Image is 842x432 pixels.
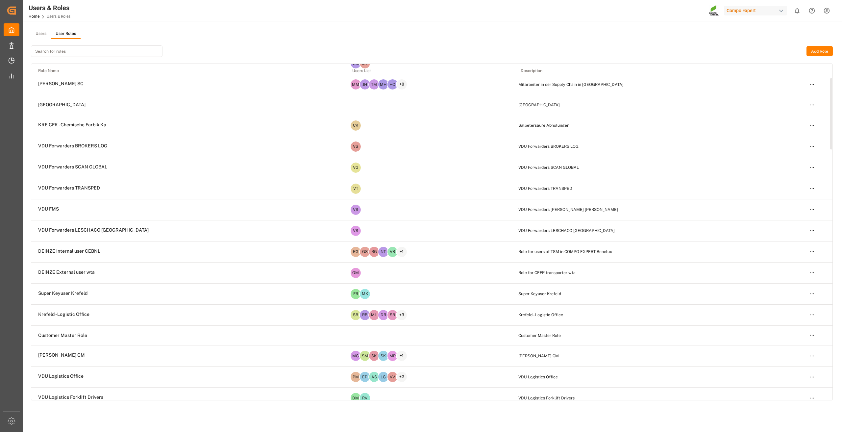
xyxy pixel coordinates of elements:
[369,372,379,382] span: AS
[38,291,87,296] span: Super Keyuser Krefeld
[369,351,379,361] span: SK
[350,288,361,300] button: FR
[359,309,371,321] button: RB
[350,183,361,194] button: VT
[387,350,398,362] button: MP
[368,246,380,258] button: RG
[805,3,819,18] button: Help Center
[350,246,361,258] button: RG
[359,392,371,404] button: RV
[31,29,51,39] button: Users
[350,371,361,383] button: PM
[387,246,398,258] button: VB
[38,394,103,400] span: VDU Logistics Forklift Drivers
[351,372,361,382] span: PM
[369,247,379,257] span: RG
[351,120,361,131] span: CK
[360,289,370,299] span: MK
[514,345,803,367] td: [PERSON_NAME] CM
[724,4,790,17] button: Compo Expert
[368,371,380,383] button: AS
[351,268,361,278] span: GM
[351,289,361,299] span: FR
[514,178,803,199] td: VDU Forwarders TRANSPED
[360,393,370,403] span: RV
[514,304,803,325] td: Krefeld - Logistic Office
[387,351,398,361] span: MP
[387,310,398,320] span: SB
[387,371,398,383] button: VV
[38,102,86,108] span: [GEOGRAPHIC_DATA]
[351,141,361,152] span: VS
[38,248,100,254] span: DEINZE Internal user CEBNL
[351,79,361,89] span: MM
[387,79,398,90] button: HO
[38,352,85,358] span: [PERSON_NAME] CM
[38,81,84,87] span: [PERSON_NAME] SC
[359,79,371,90] button: JH
[38,227,149,233] span: VDU Forwarders LESCHACO [GEOGRAPHIC_DATA]
[360,79,370,89] span: JH
[360,351,370,361] span: SM
[350,141,361,152] button: VS
[514,136,803,157] td: VDU Forwarders BROKERS LOG.
[38,122,106,128] span: KRE CFK - Chemische Farbik Ka
[378,247,388,257] span: NT
[351,351,361,361] span: MG
[351,184,361,194] span: VT
[350,267,361,279] button: GM
[351,247,361,257] span: RG
[378,309,389,321] button: DR
[38,373,84,379] span: VDU Logistics Office
[38,312,89,318] span: Krefeld - Logistic Office
[360,247,370,257] span: GS
[514,220,803,241] td: VDU Forwarders LESCHACO [GEOGRAPHIC_DATA]
[359,246,371,258] button: GS
[400,354,404,358] p: + 1
[359,288,371,300] button: MK
[387,309,398,321] button: SB
[350,309,361,321] button: SB
[29,14,39,19] a: Home
[378,372,388,382] span: LG
[350,392,361,404] button: DM
[31,45,162,57] input: Search for roles
[399,313,404,317] p: + 3
[351,393,361,403] span: DM
[351,205,361,215] span: VS
[514,95,803,115] td: [GEOGRAPHIC_DATA]
[38,206,59,212] span: VDU FMS
[378,351,388,361] span: SK
[369,79,379,89] span: TM
[345,64,514,78] th: Users List
[38,269,95,275] span: DEINZE External user wta
[514,199,803,220] td: VDU Forwarders [PERSON_NAME] [PERSON_NAME]
[38,143,107,149] span: VDU Forwarders BROKERS LOG
[38,164,107,170] span: VDU Forwarders SCAN GLOBAL
[350,79,361,90] button: MM
[790,3,805,18] button: show 0 new notifications
[387,372,398,382] span: VV
[514,241,803,262] td: Role for users of TSM in COMPO EXPERT Benelux
[359,371,371,383] button: EP
[38,333,87,339] span: Customer Master Role
[514,388,803,409] td: VDU Logistics Forklift Drivers
[31,64,345,78] th: Role Name
[514,325,803,345] td: Customer Master Role
[514,262,803,283] td: Role for CEFR transporter wta
[514,367,803,388] td: VDU Logistics Office
[29,3,70,13] div: Users & Roles
[360,310,370,320] span: RB
[368,350,380,362] button: SK
[351,310,361,320] span: SB
[368,79,380,90] button: TM
[350,120,361,131] button: CK
[514,115,803,136] td: Salpetersäure Abholungen
[378,79,389,90] button: MH
[399,375,404,379] p: + 2
[350,350,361,362] button: MG
[514,157,803,178] td: VDU Forwarders SCAN GLOBAL
[378,371,389,383] button: LG
[38,185,100,191] span: VDU Forwarders TRANSPED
